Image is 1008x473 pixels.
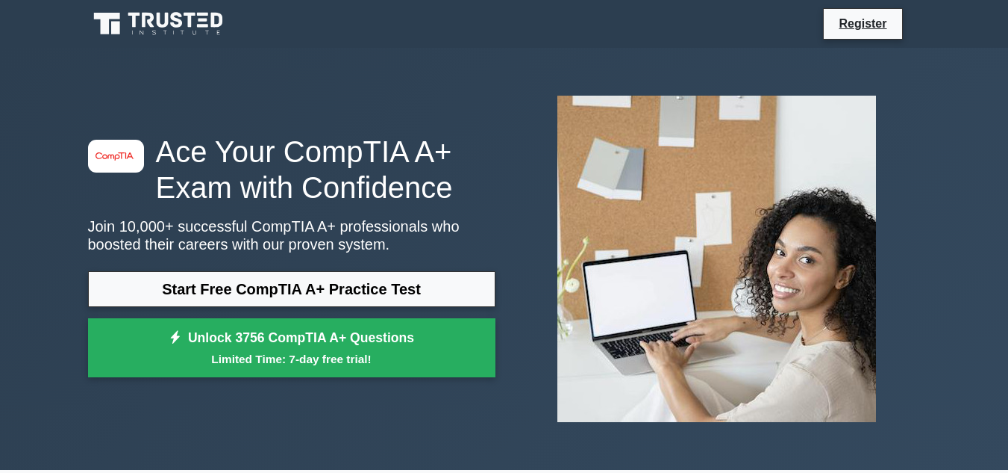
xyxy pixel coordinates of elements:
[88,271,495,307] a: Start Free CompTIA A+ Practice Test
[88,318,495,378] a: Unlock 3756 CompTIA A+ QuestionsLimited Time: 7-day free trial!
[88,217,495,253] p: Join 10,000+ successful CompTIA A+ professionals who boosted their careers with our proven system.
[88,134,495,205] h1: Ace Your CompTIA A+ Exam with Confidence
[830,14,895,33] a: Register
[107,350,477,368] small: Limited Time: 7-day free trial!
